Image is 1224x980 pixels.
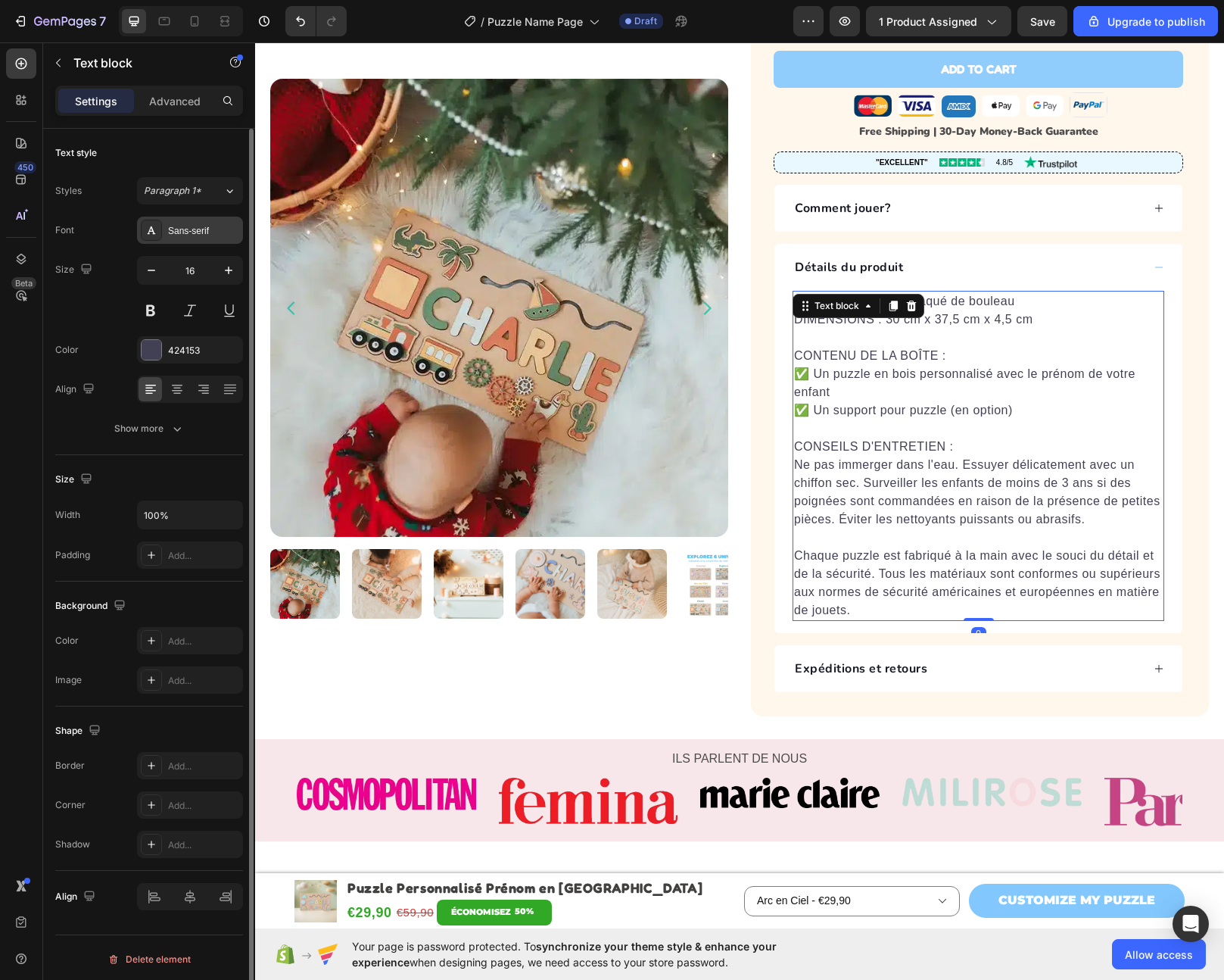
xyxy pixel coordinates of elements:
[814,50,852,75] img: gempages_585840560439296707-9ad95d23-2c69-43b4-be7b-c945ede01773.webp
[168,838,239,852] div: Add...
[27,257,45,275] button: Carousel Back Arrow
[599,52,637,74] img: gempages_585840560439296707-974e8c75-a61e-48f3-b4c7-0b1d9fddace8.png
[849,735,1029,784] img: gempages_585840560439296707-92722c51-fbed-4f7c-a4d6-11a88f919cda.webp
[149,93,201,109] p: Advanced
[55,548,90,562] div: Padding
[539,395,908,414] p: CONSEILS D'ENTRETIEN :
[520,80,927,98] p: Free Shipping | 30-Day Money-Back Guarantee
[255,42,1224,929] iframe: Design area
[540,216,648,234] p: Détails du produit
[352,940,777,969] span: synchronize your theme style & enhance your experience
[55,184,82,198] div: Styles
[769,114,822,126] img: Trustpilot Logo
[39,826,930,863] strong: Le puzzle prénom qui émerveille les enfants et émeut les parents.
[55,887,98,907] div: Align
[55,759,85,772] div: Border
[487,14,583,30] span: Puzzle Name Page
[137,177,243,204] button: Paragraph 1*
[539,323,908,377] p: ✅ Un puzzle en bois personnalisé avec le prénom de votre enfant ✅ Un support pour puzzle (en option)
[716,585,731,597] div: 0
[686,19,761,35] div: Add to cart
[114,421,185,436] div: Show more
[540,617,672,635] p: Expéditions et retours
[352,938,836,970] span: Your page is password protected. To when designing pages, we need access to your store password.
[634,14,657,28] span: Draft
[97,507,167,576] img: Deux enfants sont assis sur un tapis léger, jouant avec un Puzzle Personnalisé Prénom en Bois qui...
[179,507,248,576] img: Un Puzzle Personnalisé Prénom en Bois - Cadeau Unique et Éducatif avec le prénom Charlie, gravé s...
[55,415,243,442] button: Show more
[55,838,90,851] div: Shadow
[2,706,967,728] p: ILS PARLENT DE NOUS
[42,735,221,768] img: gempages_585840560439296707-a4d64884-b344-44d4-8fb6-e80efc1edeb5.webp
[481,14,484,30] span: /
[144,184,201,198] span: Paragraph 1*
[1017,6,1067,36] button: Save
[168,635,239,648] div: Add...
[15,507,85,576] img: Un bébé est allongé sur un Puzzle Personnalisé Prénom en Bois - Un souvenir unique planche en boi...
[99,12,106,30] p: 7
[539,250,908,268] p: MATÉRIAU : Contreplaqué de bouleau
[168,760,239,773] div: Add...
[539,414,908,486] p: Ne pas immerger dans l'eau. Essuyer délicatement avec un chiffon sec. Surveiller les enfants de m...
[55,508,80,522] div: Width
[1125,947,1193,963] span: Allow access
[107,950,191,969] div: Delete element
[687,53,721,75] img: gempages_585840560439296707-ca246981-c91f-412b-b463-358a5de36e95.webp
[258,860,280,879] div: 50%
[866,6,1011,36] button: 1 product assigned
[443,257,461,275] button: Carousel Next Arrow
[55,721,104,741] div: Shape
[424,507,494,576] img: Il y a six planches d'activités thématiques pour enfants étiquetées "Charlie" : Licorne, Explorat...
[55,947,243,972] button: Delete element
[539,268,908,286] p: DIMENSIONS : 30 cm x 37,5 cm x 4,5 cm
[621,116,673,124] b: "EXCELLENT"
[138,501,242,529] input: Auto
[11,277,36,289] div: Beta
[55,673,82,687] div: Image
[1030,15,1055,28] span: Save
[15,36,473,495] img: Un bébé est allongé sur un Puzzle Personnalisé Prénom en Bois - Un souvenir unique planche en boi...
[539,486,908,577] p: Chaque puzzle est fabriqué à la main avec le souci du détail et de la sécurité. Tous les matériau...
[244,735,423,782] img: gempages_585840560439296707-aea08a02-b068-4d28-992d-e1d6dad32553.webp
[55,379,98,400] div: Align
[1073,6,1218,36] button: Upgrade to publish
[168,224,239,238] div: Sans-serif
[168,674,239,688] div: Add...
[556,257,607,270] div: Text block
[445,735,624,766] img: gempages_585840560439296707-576e03e8-30f1-4388-9e08-e4f384146238.webp
[771,52,808,74] img: gempages_585840560439296707-cba509fe-49ff-4fd5-a6a8-9bbf1a52453a.png
[643,52,681,74] img: gempages_585840560439296707-be28cccb-9b61-4558-ab3a-1ea6a57b6442.png
[519,8,928,45] button: Add to cart
[75,93,117,109] p: Settings
[168,344,239,357] div: 424153
[741,114,758,126] span: 4.8/5
[73,54,202,72] p: Text block
[342,507,412,576] img: Une petite fille joue joyeusement avec un Puzzle Personnalisé Prénom - en Bois qui porte son prop...
[55,634,79,648] div: Color
[6,6,113,36] button: 7
[879,14,977,30] span: 1 product assigned
[14,161,36,173] div: 450
[727,52,765,74] img: gempages_585840560439296707-086f34ff-0ef2-49f8-9fe4-68fc70740d68.png
[55,343,79,357] div: Color
[55,146,97,160] div: Text style
[1173,906,1209,942] div: Open Intercom Messenger
[743,847,900,869] p: CUSTOMIZE MY PUZZLE
[55,260,95,280] div: Size
[1112,939,1206,969] button: Allow access
[684,116,730,124] img: 4.4/5 Rating
[168,549,239,563] div: Add...
[260,507,330,576] img: Un Puzzle Personnalisé Prénom - en Bois avec le nom "ochard" est joué par un bébé.
[647,735,827,764] img: gempages_585840560439296707-2d4afdf9-898c-4a9f-bda2-953db3b04fc7.webp
[55,798,86,812] div: Corner
[539,304,908,323] p: CONTENU DE LA BOÎTE :
[168,799,239,813] div: Add...
[55,596,129,616] div: Background
[714,841,930,875] a: CUSTOMIZE MY PUZZLE
[540,157,635,175] p: Comment jouer?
